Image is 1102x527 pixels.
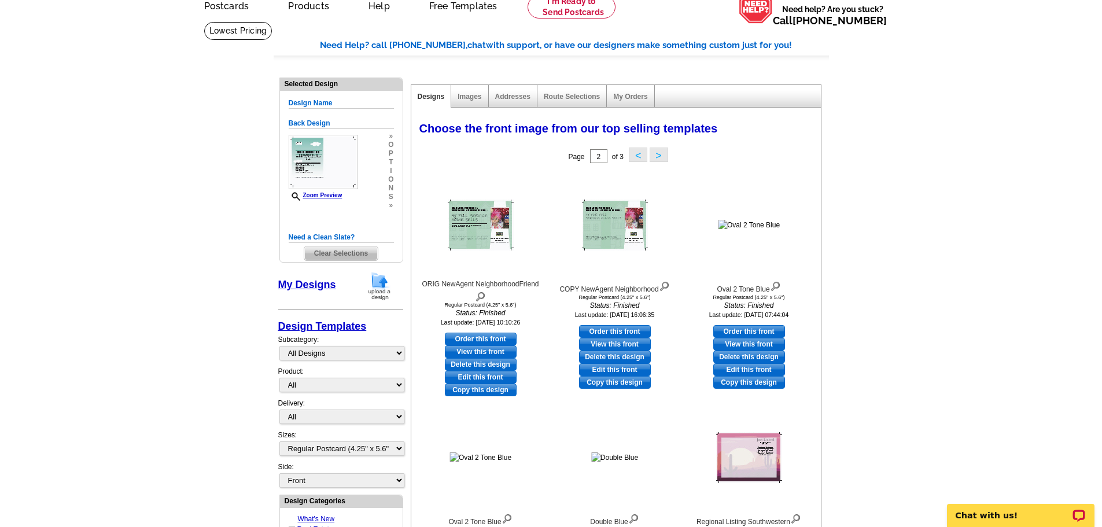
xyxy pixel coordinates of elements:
[575,311,655,318] small: Last update: [DATE] 16:06:35
[713,376,785,389] a: Copy this design
[458,93,481,101] a: Images
[445,345,517,358] a: View this front
[320,39,829,52] div: Need Help? call [PHONE_NUMBER], with support, or have our designers make something custom just fo...
[551,279,679,294] div: COPY NewAgent Neighborhood
[502,511,513,524] img: view design details
[364,271,395,301] img: upload-design
[685,279,813,294] div: Oval 2 Tone Blue
[388,193,393,201] span: s
[278,366,403,398] div: Product:
[289,232,394,243] h5: Need a Clean Slate?
[278,430,403,462] div: Sizes:
[278,334,403,366] div: Subcategory:
[773,3,893,27] span: Need help? Are you stuck?
[629,148,647,162] button: <
[495,93,530,101] a: Addresses
[445,384,517,396] a: Copy this design
[445,333,517,345] a: use this design
[718,220,780,230] img: Oval 2 Tone Blue
[568,153,584,161] span: Page
[298,515,335,523] a: What's New
[713,351,785,363] a: Delete this design
[628,511,639,524] img: view design details
[418,93,445,101] a: Designs
[445,358,517,371] a: Delete this design
[773,14,887,27] span: Call
[770,279,781,292] img: view design details
[280,495,403,506] div: Design Categories
[685,294,813,300] div: Regular Postcard (4.25" x 5.6")
[304,246,378,260] span: Clear Selections
[448,200,514,250] img: ORIG NewAgent NeighborhoodFriend
[449,452,511,463] img: Oval 2 Tone Blue
[289,135,358,189] img: backsmallthumbnail.jpg
[685,300,813,311] i: Status: Finished
[713,325,785,338] a: use this design
[388,158,393,167] span: t
[659,279,670,292] img: view design details
[551,511,679,527] div: Double Blue
[713,338,785,351] a: View this front
[417,511,544,527] div: Oval 2 Tone Blue
[579,351,651,363] a: Delete this design
[417,302,544,308] div: Regular Postcard (4.25" x 5.6")
[475,289,486,302] img: view design details
[551,300,679,311] i: Status: Finished
[278,320,367,332] a: Design Templates
[388,201,393,210] span: »
[289,192,342,198] a: Zoom Preview
[709,311,789,318] small: Last update: [DATE] 07:44:04
[388,184,393,193] span: n
[544,93,600,101] a: Route Selections
[551,294,679,300] div: Regular Postcard (4.25" x 5.6")
[579,338,651,351] a: View this front
[793,14,887,27] a: [PHONE_NUMBER]
[685,511,813,527] div: Regional Listing Southwestern
[388,132,393,141] span: »
[713,363,785,376] a: edit this design
[579,376,651,389] a: Copy this design
[441,319,521,326] small: Last update: [DATE] 10:10:26
[278,462,403,489] div: Side:
[278,398,403,430] div: Delivery:
[445,371,517,384] a: edit this design
[388,175,393,184] span: o
[790,511,801,524] img: view design details
[579,325,651,338] a: use this design
[388,141,393,149] span: o
[582,200,648,250] img: COPY NewAgent Neighborhood
[579,363,651,376] a: edit this design
[289,118,394,129] h5: Back Design
[289,98,394,109] h5: Design Name
[467,40,486,50] span: chat
[388,149,393,158] span: p
[417,308,544,318] i: Status: Finished
[591,452,638,463] img: Double Blue
[388,167,393,175] span: i
[939,491,1102,527] iframe: LiveChat chat widget
[613,93,647,101] a: My Orders
[278,279,336,290] a: My Designs
[419,122,718,135] span: Choose the front image from our top selling templates
[650,148,668,162] button: >
[280,78,403,89] div: Selected Design
[612,153,624,161] span: of 3
[417,279,544,302] div: ORIG NewAgent NeighborhoodFriend
[716,432,782,483] img: Regional Listing Southwestern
